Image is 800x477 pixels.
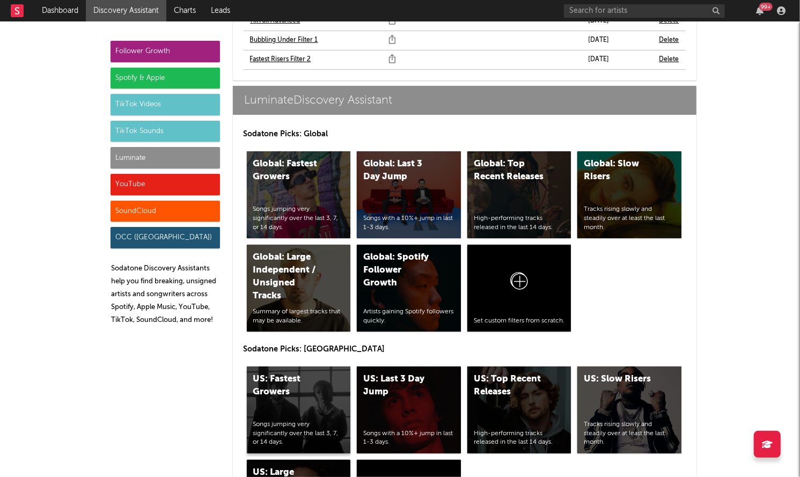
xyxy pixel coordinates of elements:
div: Summary of largest tracks that may be available. [253,307,344,326]
div: OCC ([GEOGRAPHIC_DATA]) [111,227,220,248]
div: Global: Large Independent / Unsigned Tracks [253,251,326,303]
div: Songs jumping very significantly over the last 3, 7, or 14 days. [253,205,344,232]
a: Global: Spotify Follower GrowthArtists gaining Spotify followers quickly. [357,245,461,332]
div: US: Top Recent Releases [474,373,547,399]
div: Global: Slow Risers [584,158,657,184]
a: Global: Slow RisersTracks rising slowly and steadily over at least the last month. [577,151,681,238]
div: Tracks rising slowly and steadily over at least the last month. [584,420,675,447]
div: YouTube [111,174,220,195]
div: High-performing tracks released in the last 14 days. [474,429,565,447]
div: Global: Spotify Follower Growth [363,251,436,290]
div: SoundCloud [111,201,220,222]
a: US: Fastest GrowersSongs jumping very significantly over the last 3, 7, or 14 days. [247,366,351,453]
div: Spotify & Apple [111,68,220,89]
a: Set custom filters from scratch. [467,245,571,332]
div: TikTok Videos [111,94,220,115]
div: TikTok Sounds [111,121,220,142]
div: Songs with a 10%+ jump in last 1-3 days. [363,429,454,447]
div: Songs jumping very significantly over the last 3, 7, or 14 days. [253,420,344,447]
div: Global: Fastest Growers [253,158,326,184]
a: Fastest Risers Filter 2 [250,53,311,66]
a: US: Last 3 Day JumpSongs with a 10%+ jump in last 1-3 days. [357,366,461,453]
button: 99+ [756,6,764,15]
td: [DATE] [582,31,653,50]
p: Sodatone Picks: Global [244,128,686,141]
div: Luminate [111,147,220,168]
div: Songs with a 10%+ jump in last 1-3 days. [363,214,454,232]
td: Delete [653,31,686,50]
a: Global: Large Independent / Unsigned TracksSummary of largest tracks that may be available. [247,245,351,332]
div: Follower Growth [111,41,220,62]
a: Global: Last 3 Day JumpSongs with a 10%+ jump in last 1-3 days. [357,151,461,238]
a: US: Slow RisersTracks rising slowly and steadily over at least the last month. [577,366,681,453]
div: Global: Top Recent Releases [474,158,547,184]
div: High-performing tracks released in the last 14 days. [474,214,565,232]
div: US: Slow Risers [584,373,657,386]
p: Sodatone Discovery Assistants help you find breaking, unsigned artists and songwriters across Spo... [112,262,220,327]
div: US: Fastest Growers [253,373,326,399]
a: Global: Top Recent ReleasesHigh-performing tracks released in the last 14 days. [467,151,571,238]
a: US: Top Recent ReleasesHigh-performing tracks released in the last 14 days. [467,366,571,453]
div: Tracks rising slowly and steadily over at least the last month. [584,205,675,232]
td: Delete [653,50,686,69]
div: 99 + [759,3,773,11]
div: Set custom filters from scratch. [474,317,565,326]
div: US: Last 3 Day Jump [363,373,436,399]
div: Global: Last 3 Day Jump [363,158,436,184]
p: Sodatone Picks: [GEOGRAPHIC_DATA] [244,343,686,356]
a: LuminateDiscovery Assistant [233,86,696,115]
input: Search for artists [564,4,725,18]
a: Bubbling Under Filter 1 [250,34,318,47]
td: [DATE] [582,50,653,69]
div: Artists gaining Spotify followers quickly. [363,307,454,326]
a: Global: Fastest GrowersSongs jumping very significantly over the last 3, 7, or 14 days. [247,151,351,238]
